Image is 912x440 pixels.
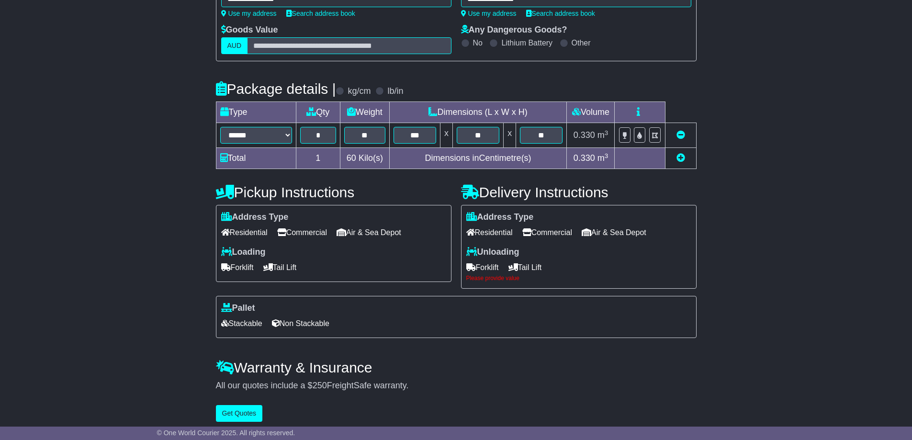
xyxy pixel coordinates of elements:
div: Please provide value [466,275,691,282]
a: Search address book [526,10,595,17]
td: Qty [296,102,340,123]
span: Tail Lift [508,260,542,275]
span: Forklift [466,260,499,275]
span: Air & Sea Depot [582,225,646,240]
label: Address Type [466,212,534,223]
label: Pallet [221,303,255,314]
span: 250 [313,381,327,390]
span: 0.330 [574,153,595,163]
a: Remove this item [676,130,685,140]
label: Lithium Battery [501,38,552,47]
label: Loading [221,247,266,258]
span: Air & Sea Depot [337,225,401,240]
td: Dimensions (L x W x H) [389,102,567,123]
span: Residential [466,225,513,240]
span: 60 [347,153,356,163]
td: Weight [340,102,390,123]
span: m [597,130,608,140]
label: AUD [221,37,248,54]
div: All our quotes include a $ FreightSafe warranty. [216,381,697,391]
h4: Warranty & Insurance [216,360,697,375]
label: Unloading [466,247,519,258]
label: Any Dangerous Goods? [461,25,567,35]
span: Forklift [221,260,254,275]
h4: Delivery Instructions [461,184,697,200]
span: Residential [221,225,268,240]
sup: 3 [605,152,608,159]
span: m [597,153,608,163]
label: lb/in [387,86,403,97]
td: x [504,123,516,148]
td: Type [216,102,296,123]
a: Use my address [221,10,277,17]
span: Tail Lift [263,260,297,275]
a: Add new item [676,153,685,163]
label: kg/cm [348,86,371,97]
button: Get Quotes [216,405,263,422]
h4: Package details | [216,81,336,97]
a: Search address book [286,10,355,17]
label: Goods Value [221,25,278,35]
td: Kilo(s) [340,148,390,169]
span: Non Stackable [272,316,329,331]
span: Stackable [221,316,262,331]
span: 0.330 [574,130,595,140]
a: Use my address [461,10,517,17]
span: © One World Courier 2025. All rights reserved. [157,429,295,437]
td: Dimensions in Centimetre(s) [389,148,567,169]
sup: 3 [605,129,608,136]
td: Volume [567,102,615,123]
td: x [440,123,452,148]
label: Address Type [221,212,289,223]
label: No [473,38,483,47]
td: Total [216,148,296,169]
h4: Pickup Instructions [216,184,451,200]
span: Commercial [522,225,572,240]
span: Commercial [277,225,327,240]
label: Other [572,38,591,47]
td: 1 [296,148,340,169]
